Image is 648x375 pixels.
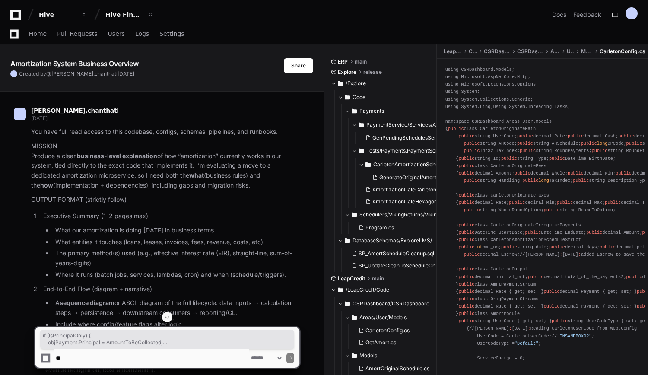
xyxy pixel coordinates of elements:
[557,200,573,205] span: public
[597,141,608,146] span: long
[458,222,474,228] span: public
[464,178,480,183] span: public
[458,230,474,235] span: public
[345,311,437,324] button: Areas/User/Models
[517,141,533,146] span: public
[355,222,439,234] button: Program.cs
[363,69,382,76] span: release
[353,300,429,307] span: CSRDashboard/CSRDashboard
[352,106,357,116] svg: Directory
[484,48,510,55] span: CSRDashboard
[53,270,299,280] li: Where it runs (batch jobs, services, lambdas, cron) and when (schedule/triggers).
[284,58,313,73] button: Share
[352,144,451,158] button: Tests/Payments.PaymentService.UnitTests/AmortCalc
[338,69,356,76] span: Explore
[60,299,114,306] strong: sequence diagram
[501,245,517,250] span: public
[345,299,350,309] svg: Directory
[353,94,365,101] span: Code
[159,24,184,44] a: Settings
[338,285,343,295] svg: Directory
[469,48,476,55] span: Code
[43,332,292,346] span: if (IsPrincipalOnly) { objPayment.Principal = AmountToBeCollected; objPayment.Interest = 0; } els...
[480,104,493,109] span: Linq;
[464,207,480,213] span: public
[359,146,364,156] svg: Directory
[600,48,645,55] span: CarletonConfig.cs
[474,245,482,250] span: int
[345,235,350,246] svg: Directory
[600,245,616,250] span: public
[372,275,384,282] span: main
[108,31,125,36] span: Users
[458,156,474,161] span: public
[586,230,602,235] span: public
[616,171,632,176] span: public
[568,133,584,139] span: public
[355,58,367,65] span: main
[592,148,608,153] span: public
[373,161,458,168] span: CarletonAmortizationScheduleGeneratorTests
[353,237,437,244] span: DatabaseSchemas/ExploreLMS/dbo/Stored Procedures
[379,174,495,181] span: GenerateOriginalAmortizationScheduleTests.cs
[348,260,439,272] button: SP_UpdateCleanupScheduleOnFirstPartialPaymentReturn.sql
[362,132,453,144] button: GenPendingSchedulesService.cs
[458,171,474,176] span: public
[552,10,566,19] a: Docs
[567,48,574,55] span: User
[53,226,299,235] li: What our amortization is doing [DATE] in business terms.
[359,250,434,257] span: SP_AmortScheduleCleanup.sql
[10,59,138,68] app-text-character-animate: Amortization System Business Overview
[108,24,125,44] a: Users
[522,178,538,183] span: public
[57,31,97,36] span: Pull Requests
[581,141,597,146] span: public
[573,178,589,183] span: public
[372,198,479,205] span: AmortizationCalcHexagonLoanOrigTests.cs
[346,286,389,293] span: /LeapCredit/Code
[458,311,474,316] span: public
[605,200,621,205] span: public
[550,48,560,55] span: Areas
[458,193,474,198] span: public
[53,237,299,247] li: What entities it touches (loans, leases, invoices, fees, revenue, costs, etc).
[458,245,474,250] span: public
[29,24,47,44] a: Home
[39,10,76,19] div: Hive
[517,48,543,55] span: CSRDashboard
[346,80,366,87] span: /Explore
[448,126,464,131] span: public
[520,148,536,153] span: public
[538,178,549,183] span: long
[458,282,474,287] span: public
[348,248,439,260] button: SP_AmortScheduleCleanup.sql
[549,156,565,161] span: public
[29,31,47,36] span: Home
[359,158,458,172] button: CarletonAmortizationScheduleGeneratorTests
[578,252,581,257] span: :
[560,252,562,257] span: :
[626,141,642,146] span: public
[159,31,184,36] span: Settings
[369,172,460,184] button: GenerateOriginalAmortizationScheduleTests.cs
[352,210,357,220] svg: Directory
[43,211,299,221] p: Executive Summary (1–2 pages max)
[568,171,584,176] span: public
[581,48,593,55] span: Models
[19,70,134,77] span: Created by
[331,76,430,90] button: /Explore
[338,90,437,104] button: Code
[345,208,444,222] button: Schedulers/VikingReturns/VikingReturns
[544,207,560,213] span: public
[118,70,134,77] span: [DATE]
[338,275,365,282] span: LeapCredit
[528,274,544,280] span: public
[77,152,157,159] strong: business-level explanation
[338,78,343,89] svg: Directory
[345,104,444,118] button: Payments
[365,159,371,170] svg: Directory
[359,211,444,218] span: Schedulers/VikingReturns/VikingReturns
[105,10,143,19] div: Hive Financial Systems
[31,195,299,205] p: OUTPUT FORMAT (strictly follow)
[35,7,91,22] button: Hive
